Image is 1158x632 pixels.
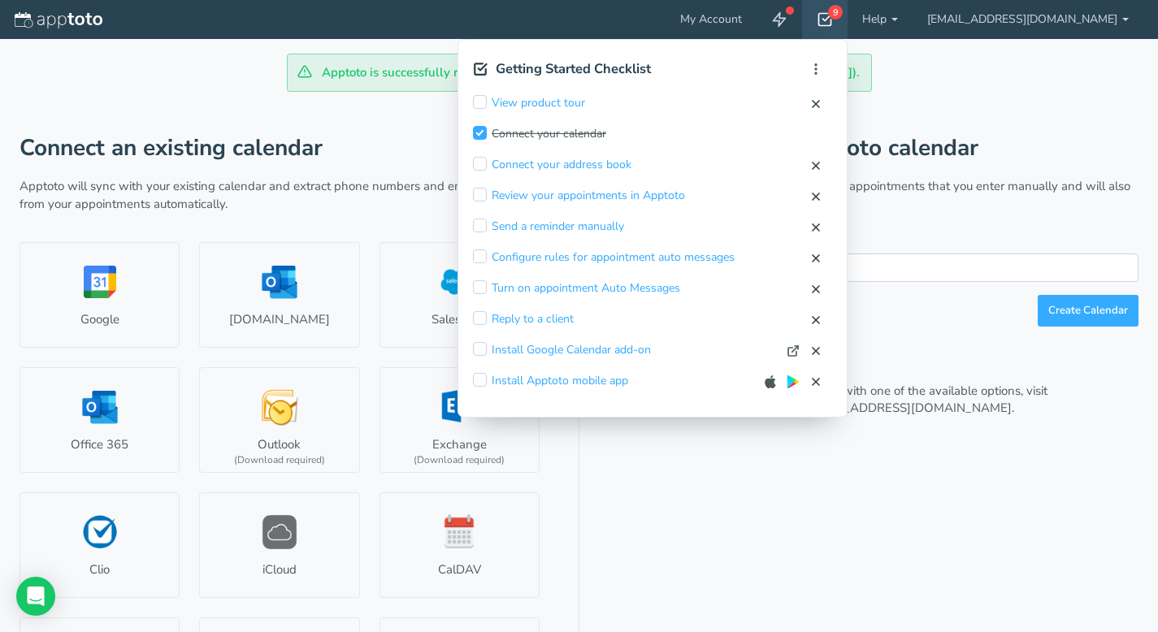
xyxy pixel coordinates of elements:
[618,253,1138,282] input: e.g. Appointments
[199,492,359,598] a: iCloud
[618,178,1138,213] p: An Apptoto calendar will show all of your appointments that you enter manually and will also allo...
[618,346,1138,366] h2: Need help?
[492,280,680,297] a: Turn on appointment Auto Messages
[379,367,540,473] a: Exchange
[492,311,574,327] a: Reply to a client
[492,219,624,235] a: Send a reminder manually
[492,249,735,266] a: Configure rules for appointment auto messages
[20,367,180,473] a: Office 365
[492,373,628,389] a: Install Apptoto mobile app
[618,136,1138,161] h1: Or create a new Apptoto calendar
[15,12,102,28] img: logo-apptoto--white.svg
[496,62,651,76] h2: Getting Started Checklist
[618,383,1138,418] p: If you’re unable to connect your calendar with one of the available options, visit our page or em...
[16,577,55,616] div: Open Intercom Messenger
[20,136,540,161] h1: Connect an existing calendar
[287,54,872,92] div: Apptoto is successfully re-linked to your Google account ([EMAIL_ADDRESS][DOMAIN_NAME]).
[803,400,1014,416] a: [EMAIL_ADDRESS][DOMAIN_NAME].
[199,242,359,348] a: [DOMAIN_NAME]
[379,492,540,598] a: CalDAV
[473,126,606,142] div: Connect your calendar
[787,375,800,388] img: google-play.svg
[764,375,777,388] img: apple-app-store.svg
[492,95,585,111] a: View product tour
[20,178,540,213] p: Apptoto will sync with your existing calendar and extract phone numbers and email addresses from ...
[379,242,540,348] a: Salesforce
[828,5,843,19] div: 9
[414,453,505,467] div: (Download required)
[20,492,180,598] a: Clio
[492,342,651,358] a: Install Google Calendar add-on
[492,188,685,204] a: Review your appointments in Apptoto
[234,453,325,467] div: (Download required)
[199,367,359,473] a: Outlook
[1038,295,1138,327] button: Create Calendar
[492,157,631,173] a: Connect your address book
[20,242,180,348] a: Google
